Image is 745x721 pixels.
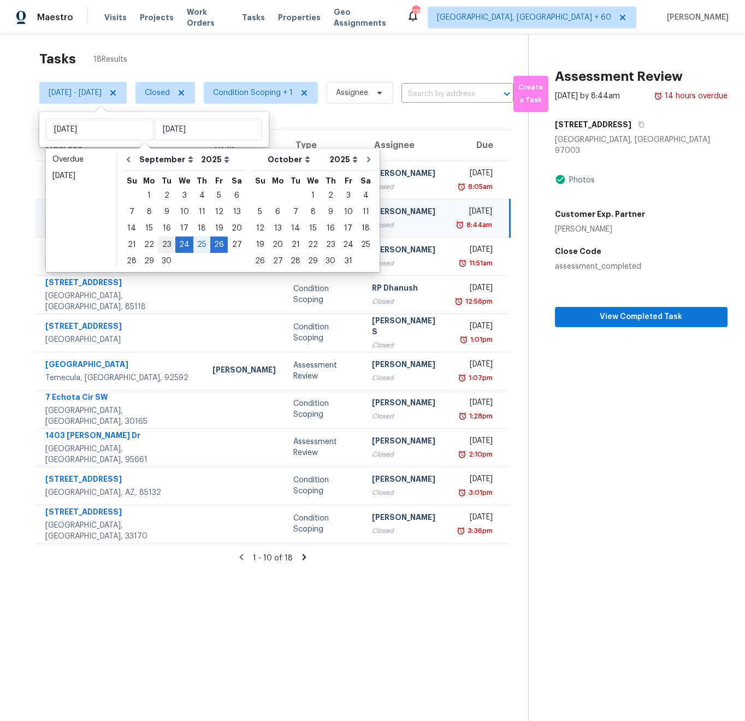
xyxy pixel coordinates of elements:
[339,253,357,269] div: Fri Oct 31 2025
[46,119,153,140] input: Sat, Jan 01
[463,296,493,307] div: 12:56pm
[45,405,195,427] div: [GEOGRAPHIC_DATA], [GEOGRAPHIC_DATA], 30165
[372,181,440,192] div: Closed
[372,244,440,258] div: [PERSON_NAME]
[322,253,339,269] div: 30
[357,220,374,237] div: Sat Oct 18 2025
[372,487,440,498] div: Closed
[45,506,195,520] div: [STREET_ADDRESS]
[326,177,336,185] abbr: Thursday
[158,204,175,220] div: Tue Sep 09 2025
[566,175,595,186] div: Photos
[287,237,304,252] div: 21
[212,364,276,378] div: [PERSON_NAME]
[339,204,357,220] div: 10
[137,151,198,168] select: Month
[123,220,140,237] div: Sun Sep 14 2025
[304,253,322,269] div: 29
[269,204,287,220] div: 6
[158,253,175,269] div: Tue Sep 30 2025
[466,373,493,383] div: 1:07pm
[251,253,269,269] div: 26
[255,177,265,185] abbr: Sunday
[360,149,377,170] button: Go to next month
[269,221,287,236] div: 13
[339,188,357,203] div: 3
[285,130,363,161] th: Type
[228,204,246,220] div: 13
[466,449,493,460] div: 2:10pm
[663,12,729,23] span: [PERSON_NAME]
[162,177,172,185] abbr: Tuesday
[265,151,327,168] select: Month
[140,204,158,220] div: 8
[357,204,374,220] div: Sat Oct 11 2025
[228,221,246,236] div: 20
[357,237,374,252] div: 25
[293,322,354,344] div: Condition Scoping
[175,204,193,220] div: Wed Sep 10 2025
[155,119,262,140] input: End date
[251,253,269,269] div: Sun Oct 26 2025
[339,187,357,204] div: Fri Oct 03 2025
[339,221,357,236] div: 17
[45,181,195,192] div: [GEOGRAPHIC_DATA]
[45,373,195,383] div: Temecula, [GEOGRAPHIC_DATA], 92592
[466,487,493,498] div: 3:01pm
[123,253,140,269] div: 28
[45,392,195,405] div: 7 Echota Cir SW
[555,119,631,130] h5: [STREET_ADDRESS]
[123,253,140,269] div: Sun Sep 28 2025
[287,237,304,253] div: Tue Oct 21 2025
[458,474,493,487] div: [DATE]
[372,206,440,220] div: [PERSON_NAME]
[339,204,357,220] div: Fri Oct 10 2025
[293,436,354,458] div: Assessment Review
[193,204,210,220] div: 11
[193,220,210,237] div: Thu Sep 18 2025
[45,214,195,236] div: [GEOGRAPHIC_DATA], [GEOGRAPHIC_DATA], 97003
[360,177,371,185] abbr: Saturday
[253,554,293,562] span: 1 - 10 of 18
[228,237,246,253] div: Sat Sep 27 2025
[228,237,246,252] div: 27
[140,188,158,203] div: 1
[143,177,155,185] abbr: Monday
[499,86,515,102] button: Open
[464,220,492,231] div: 8:44am
[304,204,322,220] div: Wed Oct 08 2025
[45,334,195,345] div: [GEOGRAPHIC_DATA]
[193,188,210,203] div: 4
[175,220,193,237] div: Wed Sep 17 2025
[322,221,339,236] div: 16
[251,221,269,236] div: 12
[555,174,566,185] img: Artifact Present Icon
[49,151,114,269] ul: Date picker shortcuts
[458,359,493,373] div: [DATE]
[123,204,140,220] div: 7
[458,373,466,383] img: Overdue Alarm Icon
[458,244,493,258] div: [DATE]
[35,130,204,161] th: Address
[457,181,466,192] img: Overdue Alarm Icon
[228,204,246,220] div: Sat Sep 13 2025
[45,444,195,465] div: [GEOGRAPHIC_DATA], [GEOGRAPHIC_DATA], 95661
[293,398,354,420] div: Condition Scoping
[140,220,158,237] div: Mon Sep 15 2025
[140,221,158,236] div: 15
[140,253,158,269] div: Mon Sep 29 2025
[45,244,195,258] div: 23938 [PERSON_NAME] Dr
[93,54,127,65] span: 18 Results
[322,253,339,269] div: Thu Oct 30 2025
[45,430,195,444] div: 1403 [PERSON_NAME] Dr
[179,177,191,185] abbr: Wednesday
[52,154,110,165] div: Overdue
[175,237,193,252] div: 24
[293,475,354,497] div: Condition Scoping
[210,187,228,204] div: Fri Sep 05 2025
[458,397,493,411] div: [DATE]
[357,221,374,236] div: 18
[327,151,360,168] select: Year
[307,177,319,185] abbr: Wednesday
[372,512,440,525] div: [PERSON_NAME]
